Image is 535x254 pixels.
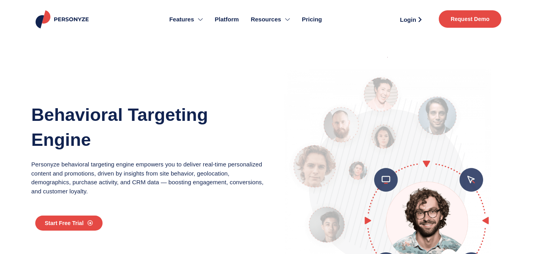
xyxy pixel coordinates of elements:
[45,220,84,226] span: Start Free Trial
[439,10,501,28] a: Request Demo
[34,10,92,29] img: Personyze logo
[251,15,281,24] span: Resources
[31,160,264,196] p: Personyze behavioral targeting engine empowers you to deliver real-time personalized content and ...
[209,4,245,35] a: Platform
[169,15,194,24] span: Features
[215,15,239,24] span: Platform
[400,17,416,23] span: Login
[296,4,328,35] a: Pricing
[302,15,322,24] span: Pricing
[163,4,209,35] a: Features
[391,13,431,25] a: Login
[35,216,103,231] a: Start Free Trial
[245,4,296,35] a: Resources
[451,16,489,22] span: Request Demo
[31,102,264,152] h1: Behavioral Targeting Engine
